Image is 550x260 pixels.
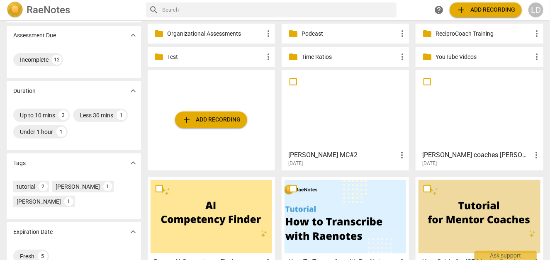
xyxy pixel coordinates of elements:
[532,29,542,39] span: more_vert
[127,226,139,238] button: Show more
[528,2,543,17] button: LD
[285,73,406,167] a: [PERSON_NAME] MC#2[DATE]
[20,128,53,136] div: Under 1 hour
[64,197,73,206] div: 1
[436,29,531,38] p: ReciproCoach Training
[7,2,23,18] img: Logo
[431,2,446,17] a: Help
[128,86,138,96] span: expand_more
[17,197,61,206] div: [PERSON_NAME]
[117,110,127,120] div: 1
[163,3,394,17] input: Search
[128,227,138,237] span: expand_more
[450,2,522,17] button: Upload
[302,53,397,61] p: Time Ratios
[475,251,537,260] div: Ask support
[154,52,164,62] span: folder
[80,111,113,119] div: Less 30 mins
[422,29,432,39] span: folder
[20,111,55,119] div: Up to 10 mins
[302,29,397,38] p: Podcast
[127,157,139,169] button: Show more
[103,182,112,191] div: 1
[127,29,139,41] button: Show more
[288,29,298,39] span: folder
[456,5,515,15] span: Add recording
[263,52,273,62] span: more_vert
[154,29,164,39] span: folder
[168,29,263,38] p: Organizational Assessments
[288,150,397,160] h3: Shelli Lackey MC#2
[532,52,542,62] span: more_vert
[434,5,444,15] span: help
[397,29,407,39] span: more_vert
[27,4,70,16] h2: RaeNotes
[20,56,49,64] div: Incomplete
[39,182,48,191] div: 2
[56,182,100,191] div: [PERSON_NAME]
[127,85,139,97] button: Show more
[149,5,159,15] span: search
[422,150,531,160] h3: Tracy coaches Angelica mind and body - might be good
[263,29,273,39] span: more_vert
[419,73,540,167] a: [PERSON_NAME] coaches [PERSON_NAME] mind and body - might be good[DATE]
[422,52,432,62] span: folder
[13,228,53,236] p: Expiration Date
[531,150,541,160] span: more_vert
[7,2,139,18] a: LogoRaeNotes
[456,5,466,15] span: add
[422,160,437,167] span: [DATE]
[168,53,263,61] p: Test
[13,159,26,168] p: Tags
[288,52,298,62] span: folder
[13,31,56,40] p: Assessment Due
[175,112,247,128] button: Upload
[17,182,35,191] div: tutorial
[128,30,138,40] span: expand_more
[56,127,66,137] div: 1
[288,160,303,167] span: [DATE]
[58,110,68,120] div: 3
[436,53,531,61] p: YouTube Videos
[397,52,407,62] span: more_vert
[397,150,407,160] span: more_vert
[52,55,62,65] div: 12
[13,87,36,95] p: Duration
[182,115,241,125] span: Add recording
[128,158,138,168] span: expand_more
[182,115,192,125] span: add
